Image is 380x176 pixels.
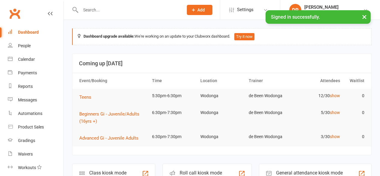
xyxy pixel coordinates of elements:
[330,134,340,139] a: show
[79,60,365,66] h3: Coming up [DATE]
[330,93,340,98] a: show
[304,10,363,15] div: de Been 100% [PERSON_NAME]
[343,89,367,103] td: 0
[84,34,135,39] strong: Dashboard upgrade available:
[79,94,96,101] button: Teens
[79,110,147,125] button: Beginners Gi - Juvenile/Adults (16yrs +)
[289,4,301,16] div: DP
[8,39,63,53] a: People
[149,89,198,103] td: 5:30pm-6:30pm
[276,170,343,176] div: General attendance kiosk mode
[18,152,33,156] div: Waivers
[149,73,198,88] th: Time
[18,138,35,143] div: Gradings
[89,170,126,176] div: Class kiosk mode
[18,57,35,62] div: Calendar
[8,66,63,80] a: Payments
[198,130,246,144] td: Wodonga
[294,89,343,103] td: 12/30
[198,89,246,103] td: Wodonga
[149,106,198,120] td: 6:30pm-7:30pm
[246,73,294,88] th: Trainer
[343,106,367,120] td: 0
[79,135,138,141] span: Advanced Gi - Juvenile Adults
[330,110,340,115] a: show
[271,14,320,20] span: Signed in successfully.
[343,73,367,88] th: Waitlist
[198,106,246,120] td: Wodonga
[8,147,63,161] a: Waivers
[8,53,63,66] a: Calendar
[8,120,63,134] a: Product Sales
[18,43,31,48] div: People
[359,10,370,23] button: ×
[8,26,63,39] a: Dashboard
[197,8,205,12] span: Add
[294,106,343,120] td: 5/30
[180,170,223,176] div: Roll call kiosk mode
[246,130,294,144] td: de Been Wodonga
[246,106,294,120] td: de Been Wodonga
[8,107,63,120] a: Automations
[79,111,139,124] span: Beginners Gi - Juvenile/Adults (16yrs +)
[18,125,44,129] div: Product Sales
[79,134,143,142] button: Advanced Gi - Juvenile Adults
[79,6,179,14] input: Search...
[8,161,63,174] a: Workouts
[294,130,343,144] td: 3/30
[18,30,39,35] div: Dashboard
[8,80,63,93] a: Reports
[234,33,254,40] button: Try it now
[77,73,149,88] th: Event/Booking
[198,73,246,88] th: Location
[18,84,33,89] div: Reports
[187,5,212,15] button: Add
[246,89,294,103] td: de Been Wodonga
[7,6,22,21] a: Clubworx
[294,73,343,88] th: Attendees
[18,165,36,170] div: Workouts
[18,97,37,102] div: Messages
[343,130,367,144] td: 0
[304,5,363,10] div: [PERSON_NAME]
[8,93,63,107] a: Messages
[18,111,42,116] div: Automations
[72,28,372,45] div: We're working on an update to your Clubworx dashboard.
[237,3,254,17] span: Settings
[149,130,198,144] td: 6:30pm-7:30pm
[8,134,63,147] a: Gradings
[18,70,37,75] div: Payments
[79,94,91,100] span: Teens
